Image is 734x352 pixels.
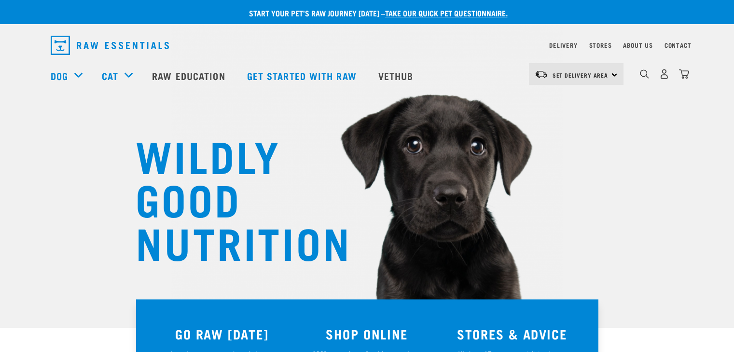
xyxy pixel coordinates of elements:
[659,69,669,79] img: user.png
[369,56,426,95] a: Vethub
[553,73,609,77] span: Set Delivery Area
[679,69,689,79] img: home-icon@2x.png
[589,43,612,47] a: Stores
[43,32,692,59] nav: dropdown navigation
[155,326,289,341] h3: GO RAW [DATE]
[102,68,118,83] a: Cat
[51,36,169,55] img: Raw Essentials Logo
[623,43,652,47] a: About Us
[445,326,579,341] h3: STORES & ADVICE
[665,43,692,47] a: Contact
[237,56,369,95] a: Get started with Raw
[136,133,329,263] h1: WILDLY GOOD NUTRITION
[51,68,68,83] a: Dog
[535,70,548,79] img: van-moving.png
[300,326,434,341] h3: SHOP ONLINE
[549,43,577,47] a: Delivery
[640,69,649,79] img: home-icon-1@2x.png
[385,11,508,15] a: take our quick pet questionnaire.
[142,56,237,95] a: Raw Education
